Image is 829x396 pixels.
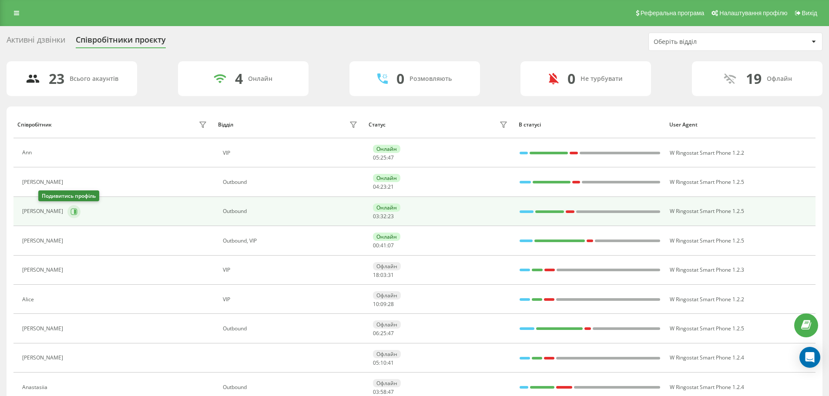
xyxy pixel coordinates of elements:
div: Співробітник [17,122,52,128]
div: : : [373,243,394,249]
span: 25 [380,154,386,161]
span: 03 [373,388,379,396]
span: 06 [373,329,379,337]
div: Оutbound [223,179,360,185]
span: 05 [373,154,379,161]
span: Вихід [802,10,817,17]
div: : : [373,360,394,366]
div: Оберіть відділ [654,38,758,46]
span: W Ringostat Smart Phone 1.2.2 [670,149,744,156]
span: W Ringostat Smart Phone 1.2.2 [670,296,744,303]
div: 23 [49,70,64,87]
span: 03 [373,213,379,220]
span: W Ringostat Smart Phone 1.2.5 [670,237,744,244]
div: [PERSON_NAME] [22,326,65,332]
span: 23 [380,183,386,190]
span: W Ringostat Smart Phone 1.2.5 [670,207,744,215]
div: Офлайн [373,379,401,387]
span: W Ringostat Smart Phone 1.2.5 [670,178,744,186]
div: [PERSON_NAME] [22,238,65,244]
span: W Ringostat Smart Phone 1.2.4 [670,354,744,361]
span: 32 [380,213,386,220]
div: Онлайн [373,233,400,241]
span: 47 [388,329,394,337]
div: Оutbound [223,208,360,214]
span: 31 [388,271,394,279]
div: : : [373,213,394,220]
div: Оutbound, VIP [223,238,360,244]
span: 58 [380,388,386,396]
div: Всього акаунтів [70,75,118,83]
div: : : [373,301,394,307]
div: 0 [567,70,575,87]
div: Оutbound [223,384,360,390]
div: Оutbound [223,326,360,332]
span: 41 [388,359,394,366]
div: [PERSON_NAME] [22,179,65,185]
div: : : [373,272,394,278]
span: 47 [388,388,394,396]
div: User Agent [669,122,812,128]
div: VIP [223,150,360,156]
span: 10 [373,300,379,308]
div: Офлайн [373,262,401,270]
div: 19 [746,70,762,87]
div: Розмовляють [409,75,452,83]
span: W Ringostat Smart Phone 1.2.4 [670,383,744,391]
div: Офлайн [373,320,401,329]
span: 03 [380,271,386,279]
div: В статусі [519,122,661,128]
span: 05 [373,359,379,366]
div: Співробітники проєкту [76,35,166,49]
div: 4 [235,70,243,87]
span: 04 [373,183,379,190]
div: Не турбувати [581,75,623,83]
span: 18 [373,271,379,279]
div: Офлайн [767,75,792,83]
div: [PERSON_NAME] [22,355,65,361]
span: W Ringostat Smart Phone 1.2.5 [670,325,744,332]
span: 10 [380,359,386,366]
div: Офлайн [373,350,401,358]
div: Онлайн [373,174,400,182]
div: Подивитись профіль [38,190,99,201]
div: Статус [369,122,386,128]
div: Open Intercom Messenger [799,347,820,368]
div: Anastasiia [22,384,50,390]
div: Офлайн [373,291,401,299]
div: VIP [223,296,360,303]
div: : : [373,389,394,395]
span: Налаштування профілю [719,10,787,17]
div: : : [373,330,394,336]
div: Онлайн [248,75,272,83]
span: 23 [388,213,394,220]
div: [PERSON_NAME] [22,208,65,214]
span: 41 [380,242,386,249]
span: 00 [373,242,379,249]
div: Онлайн [373,145,400,153]
div: : : [373,155,394,161]
div: Онлайн [373,203,400,212]
span: 21 [388,183,394,190]
div: VIP [223,267,360,273]
span: W Ringostat Smart Phone 1.2.3 [670,266,744,273]
span: 28 [388,300,394,308]
span: Реферальна програма [641,10,705,17]
div: Активні дзвінки [7,35,65,49]
div: [PERSON_NAME] [22,267,65,273]
div: Відділ [218,122,233,128]
div: Alice [22,296,36,303]
div: 0 [396,70,404,87]
div: : : [373,184,394,190]
div: Ann [22,150,34,156]
span: 07 [388,242,394,249]
span: 25 [380,329,386,337]
span: 47 [388,154,394,161]
span: 09 [380,300,386,308]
